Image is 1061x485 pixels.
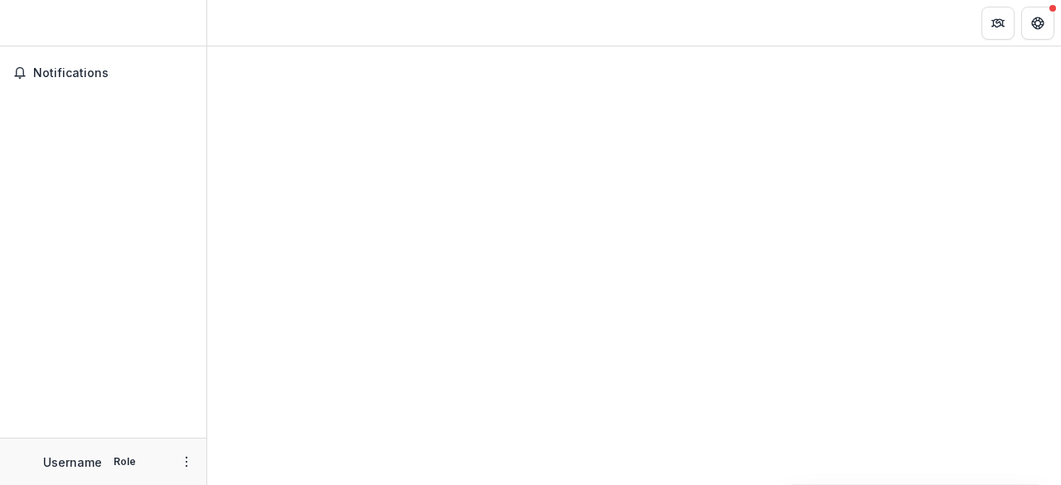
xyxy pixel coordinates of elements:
[109,454,141,469] p: Role
[177,452,196,472] button: More
[1021,7,1054,40] button: Get Help
[981,7,1015,40] button: Partners
[7,60,200,86] button: Notifications
[33,66,193,80] span: Notifications
[43,453,102,471] p: Username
